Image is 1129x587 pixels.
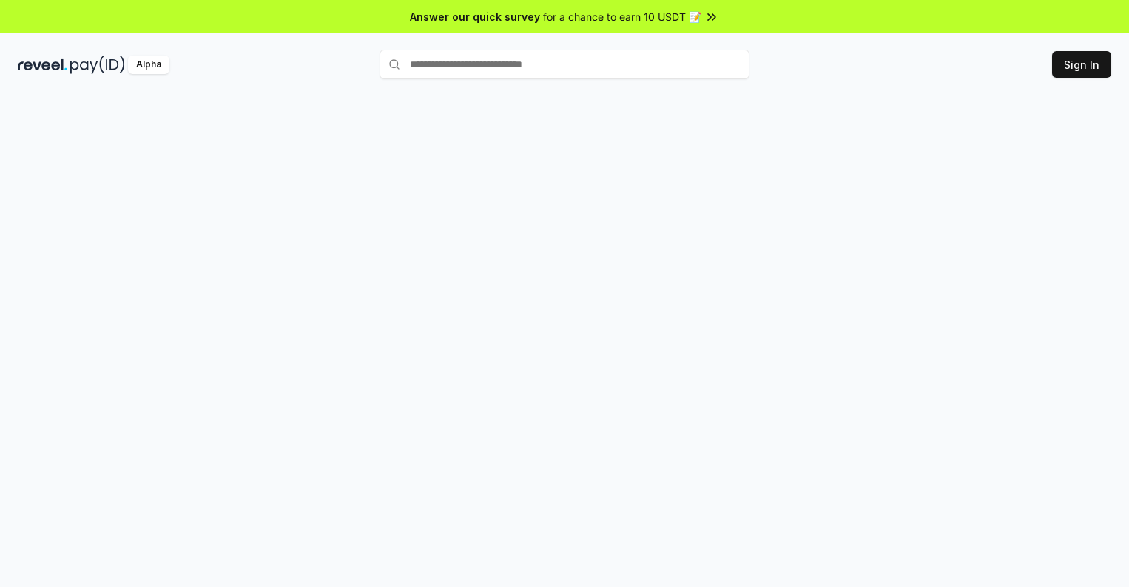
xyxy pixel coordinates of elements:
[18,56,67,74] img: reveel_dark
[1052,51,1111,78] button: Sign In
[128,56,169,74] div: Alpha
[410,9,540,24] span: Answer our quick survey
[70,56,125,74] img: pay_id
[543,9,701,24] span: for a chance to earn 10 USDT 📝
